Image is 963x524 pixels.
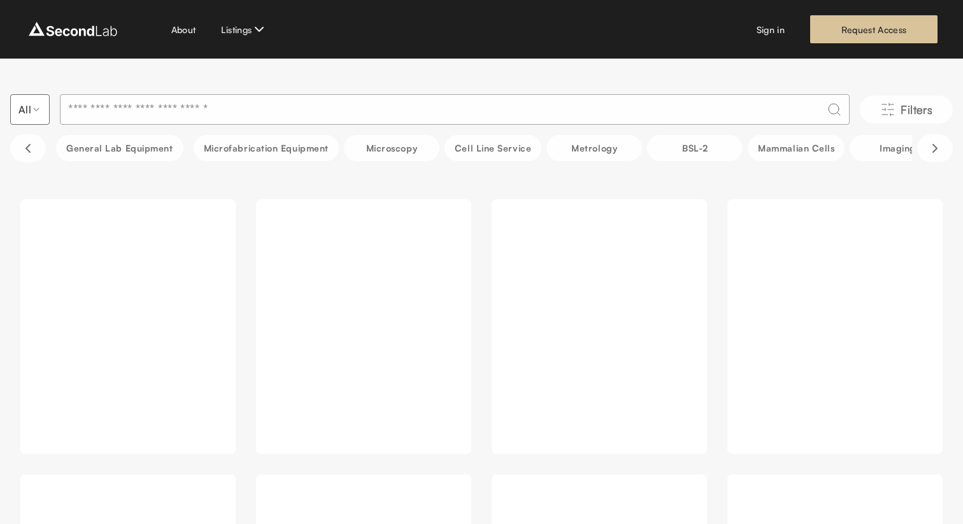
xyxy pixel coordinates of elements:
a: Sign in [757,23,785,36]
button: BSL-2 [647,135,743,161]
button: Scroll right [917,134,953,162]
button: Imaging [850,135,945,161]
button: General Lab equipment [56,135,183,161]
button: Scroll left [10,134,46,162]
img: logo [25,19,120,39]
button: Cell line service [445,135,541,161]
a: About [171,23,196,36]
button: Microfabrication Equipment [194,135,339,161]
button: Microscopy [344,135,439,161]
span: Filters [901,101,932,118]
button: Filters [860,96,953,124]
button: Mammalian Cells [748,135,845,161]
button: Select listing type [10,94,50,125]
button: Metrology [546,135,642,161]
button: Listings [221,22,267,37]
a: Request Access [810,15,938,43]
